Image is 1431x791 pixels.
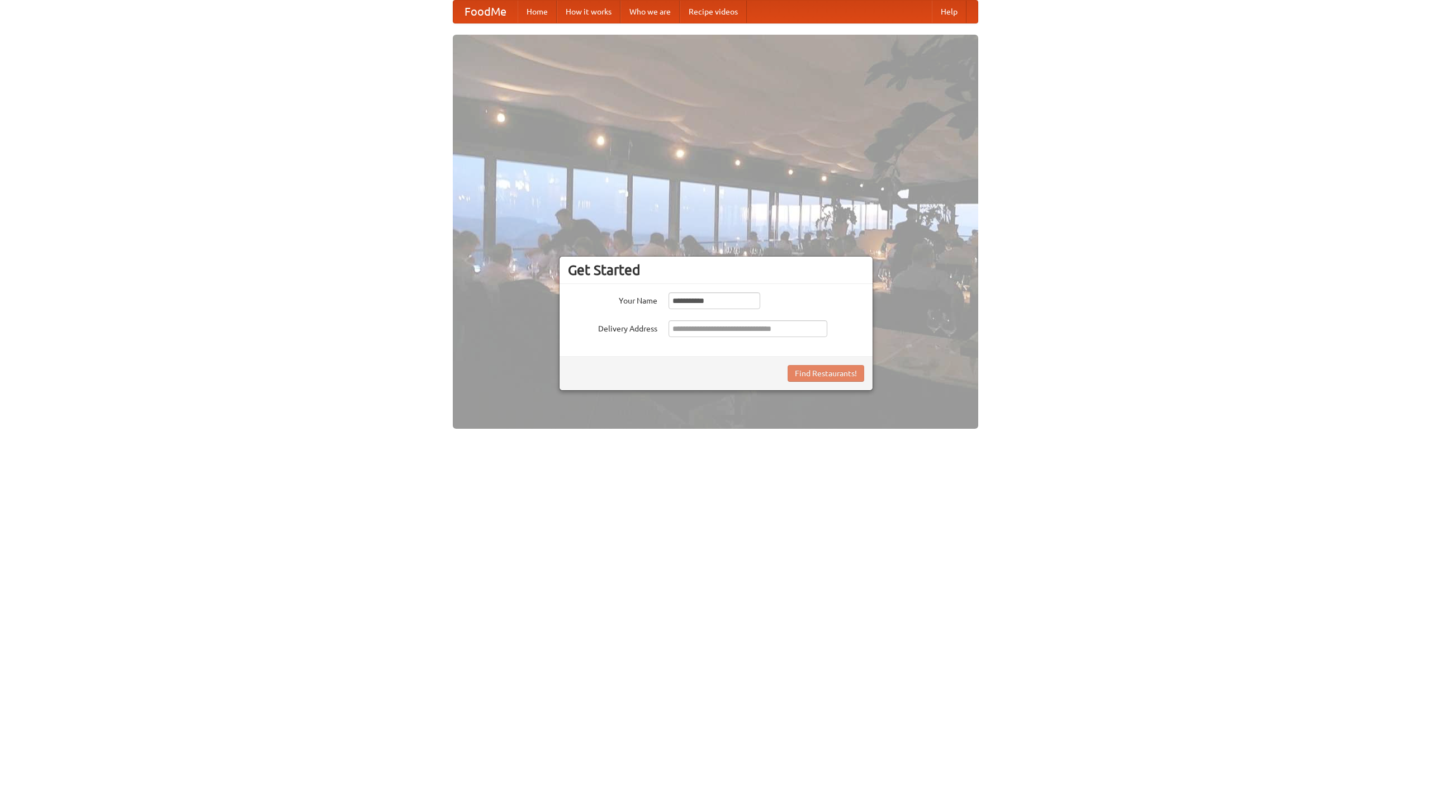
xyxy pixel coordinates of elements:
a: FoodMe [453,1,518,23]
label: Your Name [568,292,657,306]
label: Delivery Address [568,320,657,334]
a: Who we are [620,1,680,23]
a: How it works [557,1,620,23]
h3: Get Started [568,262,864,278]
a: Home [518,1,557,23]
button: Find Restaurants! [788,365,864,382]
a: Recipe videos [680,1,747,23]
a: Help [932,1,966,23]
